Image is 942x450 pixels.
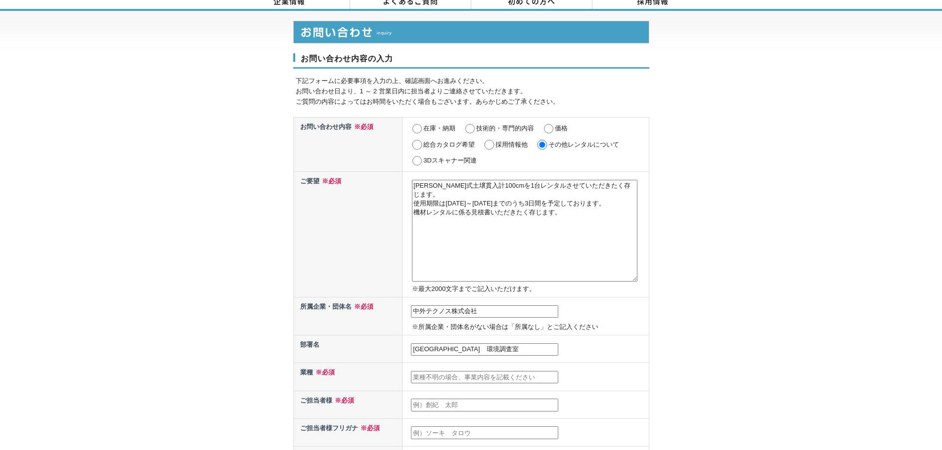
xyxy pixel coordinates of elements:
[293,53,649,69] h3: お問い合わせ内容の入力
[352,303,373,310] span: ※必須
[293,171,403,297] th: ご要望
[411,343,558,356] input: 例）カスタマーサポート部
[293,391,403,418] th: ご担当者様
[293,297,403,335] th: 所属企業・団体名
[555,124,568,132] label: 価格
[352,123,373,130] span: ※必須
[293,117,403,171] th: お問い合わせ内容
[423,124,455,132] label: 在庫・納期
[423,157,477,164] label: 3Dスキャナー関連
[332,397,354,404] span: ※必須
[495,141,528,148] label: 採用情報他
[293,335,403,363] th: 部署名
[313,368,335,376] span: ※必須
[476,124,534,132] label: 技術的・専門的内容
[358,424,380,432] span: ※必須
[293,363,403,391] th: 業種
[296,76,649,107] p: 下記フォームに必要事項を入力の上、確認画面へお進みください。 お問い合わせ日より、1 ～ 2 営業日内に担当者よりご連絡させていただきます。 ご質問の内容によってはお時間をいただく場合もございま...
[412,284,646,294] p: ※最大2000文字までご記入いただけます。
[548,141,619,148] label: その他レンタルについて
[423,141,475,148] label: 総合カタログ希望
[293,418,403,446] th: ご担当者様フリガナ
[411,305,558,318] input: 例）株式会社ソーキ
[319,177,341,185] span: ※必須
[412,322,646,332] p: ※所属企業・団体名がない場合は「所属なし」とご記入ください
[293,21,649,43] img: お問い合わせ
[411,426,558,439] input: 例）ソーキ タロウ
[411,371,558,384] input: 業種不明の場合、事業内容を記載ください
[411,399,558,411] input: 例）創紀 太郎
